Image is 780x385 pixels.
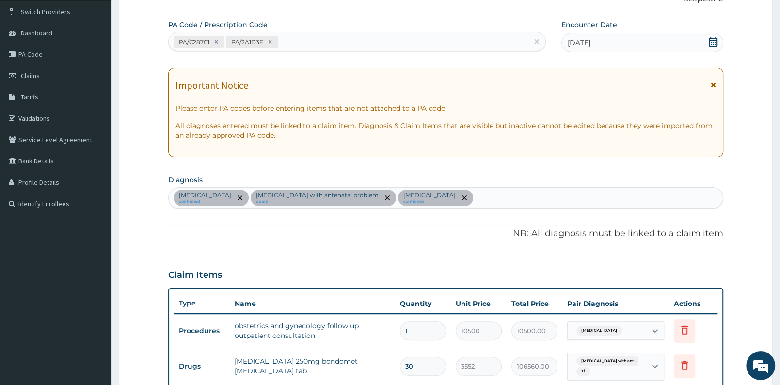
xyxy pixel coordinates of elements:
[179,192,231,199] p: [MEDICAL_DATA]
[21,7,70,16] span: Switch Providers
[395,294,451,313] th: Quantity
[236,193,244,202] span: remove selection option
[174,294,230,312] th: Type
[168,270,222,281] h3: Claim Items
[256,192,379,199] p: [MEDICAL_DATA] with antenatal problem
[60,249,129,268] div: Chat Now
[168,227,723,240] p: NB: All diagnosis must be linked to a claim item
[21,29,52,37] span: Dashboard
[562,294,669,313] th: Pair Diagnosis
[576,326,622,336] span: [MEDICAL_DATA]
[50,54,163,67] div: Conversation(s)
[669,294,717,313] th: Actions
[21,71,40,80] span: Claims
[561,20,617,30] label: Encounter Date
[230,316,395,345] td: obstetrics and gynecology follow up outpatient consultation
[175,80,248,91] h1: Important Notice
[174,322,230,340] td: Procedures
[228,36,265,48] div: PA/2A1D3E
[176,36,211,48] div: PA/C287C1
[568,38,590,48] span: [DATE]
[460,193,469,202] span: remove selection option
[230,294,395,313] th: Name
[52,136,138,235] span: No previous conversation
[576,367,590,376] span: + 1
[21,93,38,101] span: Tariffs
[159,5,182,28] div: Minimize live chat window
[175,121,716,140] p: All diagnoses entered must be linked to a claim item. Diagnosis & Claim Items that are visible bu...
[451,294,507,313] th: Unit Price
[256,199,379,204] small: query
[403,192,456,199] p: [MEDICAL_DATA]
[168,20,268,30] label: PA Code / Prescription Code
[403,199,456,204] small: confirmed
[383,193,392,202] span: remove selection option
[175,103,716,113] p: Please enter PA codes before entering items that are not attached to a PA code
[576,356,641,366] span: [MEDICAL_DATA] with ant...
[507,294,562,313] th: Total Price
[230,352,395,381] td: [MEDICAL_DATA] 250mg bondomet [MEDICAL_DATA] tab
[174,357,230,375] td: Drugs
[179,199,231,204] small: confirmed
[168,175,203,185] label: Diagnosis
